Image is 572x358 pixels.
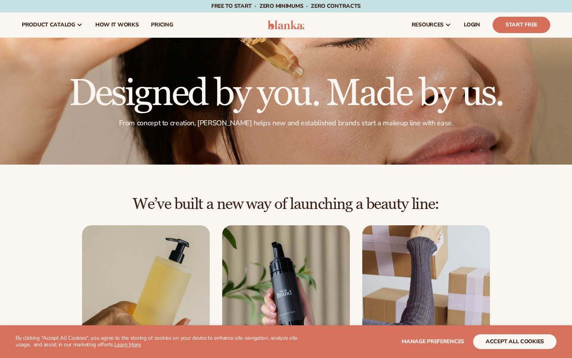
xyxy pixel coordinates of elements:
[464,22,480,28] span: LOGIN
[69,75,504,112] h1: Designed by you. Made by us.
[222,225,350,353] img: Male hand holding beard wash.
[82,225,210,353] img: Female hand holding soap bottle.
[473,334,556,349] button: accept all cookies
[145,12,179,37] a: pricing
[402,338,464,345] span: Manage preferences
[22,22,75,28] span: product catalog
[402,334,464,349] button: Manage preferences
[151,22,173,28] span: pricing
[493,17,550,33] a: Start Free
[22,196,550,213] h2: We’ve built a new way of launching a beauty line:
[268,20,305,30] img: logo
[69,119,504,128] p: From concept to creation, [PERSON_NAME] helps new and established brands start a makeup line with...
[362,225,490,353] img: Female moving shipping boxes.
[114,341,141,348] a: Learn More
[405,12,458,37] a: resources
[95,22,139,28] span: How It Works
[412,22,444,28] span: resources
[16,12,89,37] a: product catalog
[16,335,304,348] p: By clicking "Accept All Cookies", you agree to the storing of cookies on your device to enhance s...
[89,12,145,37] a: How It Works
[458,12,486,37] a: LOGIN
[211,2,361,10] span: Free to start · ZERO minimums · ZERO contracts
